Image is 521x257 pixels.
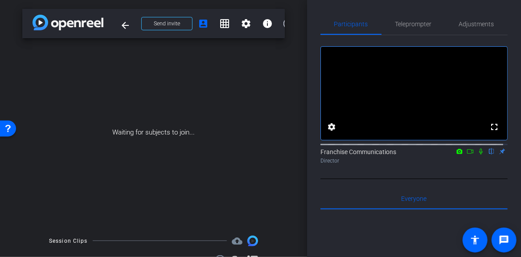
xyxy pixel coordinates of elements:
[470,235,480,245] mat-icon: accessibility
[326,122,337,132] mat-icon: settings
[232,236,242,246] span: Destinations for your clips
[499,235,509,245] mat-icon: message
[486,147,497,155] mat-icon: flip
[33,15,103,30] img: app-logo
[120,20,131,31] mat-icon: arrow_back
[198,18,209,29] mat-icon: account_box
[334,21,368,27] span: Participants
[219,18,230,29] mat-icon: grid_on
[241,18,251,29] mat-icon: settings
[402,196,427,202] span: Everyone
[247,236,258,246] img: Session clips
[141,17,193,30] button: Send invite
[49,237,88,245] div: Session Clips
[459,21,494,27] span: Adjustments
[262,18,273,29] mat-icon: info
[154,20,180,27] span: Send invite
[320,147,508,165] div: Franchise Communications
[489,122,500,132] mat-icon: fullscreen
[22,38,285,227] div: Waiting for subjects to join...
[232,236,242,246] mat-icon: cloud_upload
[320,157,508,165] div: Director
[395,21,432,27] span: Teleprompter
